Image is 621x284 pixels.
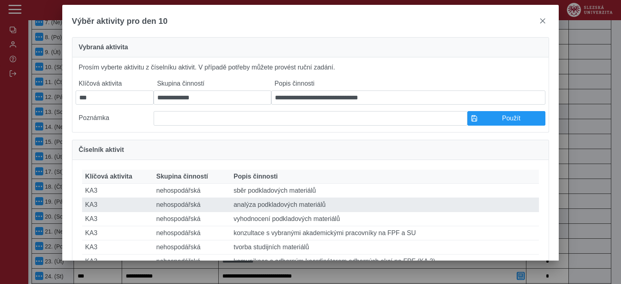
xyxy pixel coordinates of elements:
td: nehospodářská [153,198,230,212]
label: Skupina činností [154,77,271,90]
label: Popis činnosti [271,77,545,90]
td: tvorba studijních materiálů [230,240,539,255]
td: analýza podkladových materiálů [230,198,539,212]
td: vyhodnocení podkladových materiálů [230,212,539,226]
span: Skupina činností [156,173,208,180]
td: nehospodářská [153,184,230,198]
td: KA3 [82,226,153,240]
td: konzultace s vybranými akademickými pracovníky na FPF a SU [230,226,539,240]
button: close [536,15,549,27]
span: Popis činnosti [234,173,278,180]
span: Výběr aktivity pro den 10 [72,17,168,26]
td: nehospodářská [153,212,230,226]
span: Klíčová aktivita [85,173,133,180]
span: Číselník aktivit [79,147,124,153]
label: Poznámka [76,111,154,126]
button: Použít [467,111,546,126]
span: Vybraná aktivita [79,44,128,50]
td: KA3 [82,240,153,255]
td: nehospodářská [153,226,230,240]
td: KA3 [82,184,153,198]
td: nehospodářská [153,240,230,255]
td: KA3 [82,198,153,212]
td: KA3 [82,212,153,226]
td: nehospodářská [153,255,230,269]
span: Použít [481,115,542,122]
td: KA3 [82,255,153,269]
td: komunikace s odborným koordinátorem odborných akcí na FPF (KA 3) [230,255,539,269]
div: Prosím vyberte aktivitu z číselníku aktivit. V případě potřeby můžete provést ruční zadání. [72,57,549,133]
label: Klíčová aktivita [76,77,154,90]
td: sběr podkladových materiálů [230,184,539,198]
